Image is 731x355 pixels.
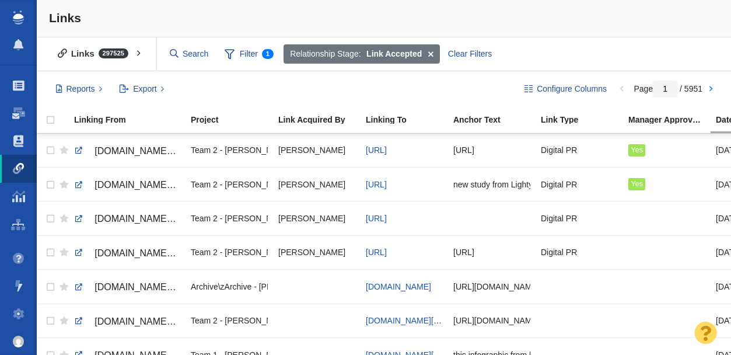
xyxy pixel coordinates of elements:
span: Digital PR [541,213,577,224]
button: Reports [49,79,109,99]
div: [URL] [453,138,530,163]
span: Links [49,11,81,25]
div: Linking To [366,116,452,124]
span: Configure Columns [537,83,607,95]
td: Digital PR [536,168,623,201]
input: Search [165,44,214,64]
span: Page / 5951 [634,84,702,93]
a: [URL] [366,214,387,223]
span: Yes [631,146,643,154]
td: Digital PR [536,201,623,235]
td: Taylor Tomita [273,201,361,235]
span: [PERSON_NAME] [278,247,345,257]
img: 4d4450a2c5952a6e56f006464818e682 [13,336,25,347]
td: Yes [623,168,711,201]
div: [URL] [453,240,530,265]
div: Linking From [74,116,190,124]
div: new study from Lightyear [453,172,530,197]
a: Manager Approved Link? [628,116,715,126]
span: Relationship Stage: [290,48,361,60]
a: Link Acquired By [278,116,365,126]
button: Export [113,79,171,99]
div: Clear Filters [441,44,498,64]
a: [URL] [366,248,387,257]
span: [DOMAIN_NAME][URL] [95,180,193,190]
a: [DOMAIN_NAME][URL] [74,277,180,297]
span: [PERSON_NAME] [278,213,345,224]
span: Digital PR [541,247,577,257]
span: Digital PR [541,145,577,155]
a: Link Type [541,116,627,126]
td: Yes [623,134,711,168]
div: [URL][DOMAIN_NAME] [453,308,530,333]
a: Linking To [366,116,452,126]
td: Taylor Tomita [273,134,361,168]
span: Export [133,83,156,95]
a: [DOMAIN_NAME][URL] [74,175,180,195]
div: Team 2 - [PERSON_NAME] | [PERSON_NAME] | [PERSON_NAME]\Lightyear AI\Lightyear AI - Digital PR - C... [191,206,268,231]
a: [DOMAIN_NAME][URL] [74,209,180,229]
div: Archive\zArchive - [PERSON_NAME]\[PERSON_NAME] - [GEOGRAPHIC_DATA][US_STATE] [GEOGRAPHIC_DATA] UI... [191,274,268,299]
span: Filter [218,43,280,65]
span: [PERSON_NAME] [278,145,345,155]
span: [DOMAIN_NAME][URL][US_STATE] [95,146,245,156]
span: [DOMAIN_NAME][URL] [95,282,193,292]
div: Team 2 - [PERSON_NAME] | [PERSON_NAME] | [PERSON_NAME]\Lightyear AI\Lightyear AI - Digital PR - C... [191,172,268,197]
a: [URL] [366,180,387,189]
img: buzzstream_logo_iconsimple.png [13,11,23,25]
a: [DOMAIN_NAME] [366,282,431,291]
span: Yes [631,180,643,188]
td: Digital PR [536,235,623,269]
strong: Link Accepted [366,48,422,60]
span: [DOMAIN_NAME][URL] [95,214,193,224]
a: [DOMAIN_NAME][URL] [74,243,180,263]
td: Taylor Tomita [273,168,361,201]
div: Link Type [541,116,627,124]
a: Anchor Text [453,116,540,126]
div: [URL][DOMAIN_NAME] [453,274,530,299]
span: Reports [67,83,95,95]
span: [DOMAIN_NAME][URL] [95,316,193,326]
td: Taylor Tomita [273,235,361,269]
span: Digital PR [541,179,577,190]
a: [DOMAIN_NAME][URL][US_STATE] [74,141,180,161]
div: Team 2 - [PERSON_NAME] | [PERSON_NAME] | [PERSON_NAME]\Lightyear AI\Lightyear AI - Digital PR - C... [191,240,268,265]
td: Digital PR [536,134,623,168]
div: Anchor Text [453,116,540,124]
div: Manager Approved Link? [628,116,715,124]
span: 1 [262,49,274,59]
a: [DOMAIN_NAME][URL] [74,312,180,332]
a: [DOMAIN_NAME][URL] [366,316,452,325]
div: Link Acquired By [278,116,365,124]
a: Linking From [74,116,190,126]
span: [PERSON_NAME] [278,179,345,190]
div: Team 2 - [PERSON_NAME] | [PERSON_NAME] | [PERSON_NAME]\Lightyear AI\Lightyear AI - Digital PR - C... [191,138,268,163]
div: Project [191,116,277,124]
span: [DOMAIN_NAME][URL] [95,248,193,258]
div: Team 2 - [PERSON_NAME] | [PERSON_NAME] | [PERSON_NAME]\Autodesk\Autodesk - Resource [191,308,268,333]
a: [URL] [366,145,387,155]
button: Configure Columns [518,79,614,99]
